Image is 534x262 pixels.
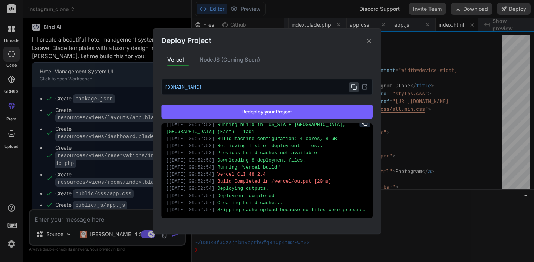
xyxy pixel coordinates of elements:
[161,52,190,67] div: Vercel
[166,185,368,192] div: Deploying outputs...
[166,193,215,198] span: [ [DATE] 09:52:57 ]
[166,165,215,170] span: [ [DATE] 09:52:54 ]
[166,164,368,171] div: Running "vercel build"
[166,156,368,163] div: Downloading 8 deployment files...
[166,199,368,206] div: Creating build cache...
[161,35,211,46] h2: Deploy Project
[360,119,370,127] button: Copy URL
[166,142,368,149] div: Retrieving list of deployment files...
[166,171,368,178] div: Vercel CLI 48.2.4
[166,179,215,184] span: [ [DATE] 09:52:54 ]
[194,52,266,67] div: NodeJS (Coming Soon)
[166,186,215,191] span: [ [DATE] 09:52:54 ]
[166,200,215,205] span: [ [DATE] 09:52:57 ]
[161,105,373,119] button: Redeploy your Project
[166,192,368,199] div: Deployment completed
[165,82,369,92] p: [DOMAIN_NAME]
[166,150,215,156] span: [ [DATE] 09:52:53 ]
[166,149,368,156] div: Previous build caches not available
[166,172,215,177] span: [ [DATE] 09:52:54 ]
[166,122,215,127] span: [ [DATE] 09:52:53 ]
[166,206,368,213] div: Skipping cache upload because no files were prepared
[360,82,369,92] button: Open in new tab
[166,207,215,212] span: [ [DATE] 09:52:57 ]
[166,143,215,148] span: [ [DATE] 09:52:53 ]
[166,178,368,185] div: Build Completed in /vercel/output [20ms]
[166,157,215,163] span: [ [DATE] 09:52:53 ]
[349,82,359,92] button: Copy URL
[166,136,215,141] span: [ [DATE] 09:52:53 ]
[166,121,368,135] div: Running build in [US_STATE][GEOGRAPHIC_DATA], [GEOGRAPHIC_DATA] (East) – iad1
[166,135,368,142] div: Build machine configuration: 4 cores, 8 GB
